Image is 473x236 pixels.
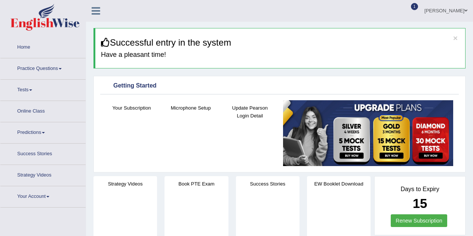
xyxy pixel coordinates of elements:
[101,38,460,47] h3: Successful entry in the system
[0,144,86,162] a: Success Stories
[0,186,86,205] a: Your Account
[165,180,228,188] h4: Book PTE Exam
[413,196,427,211] b: 15
[283,100,453,166] img: small5.jpg
[453,34,458,42] button: ×
[0,165,86,184] a: Strategy Videos
[383,186,457,193] h4: Days to Expiry
[307,180,371,188] h4: EW Booklet Download
[101,51,460,59] h4: Have a pleasant time!
[0,122,86,141] a: Predictions
[391,214,447,227] a: Renew Subscription
[0,37,86,56] a: Home
[106,104,157,112] h4: Your Subscription
[0,80,86,98] a: Tests
[165,104,216,112] h4: Microphone Setup
[102,80,457,92] div: Getting Started
[411,3,418,10] span: 1
[0,101,86,120] a: Online Class
[93,180,157,188] h4: Strategy Videos
[236,180,300,188] h4: Success Stories
[224,104,276,120] h4: Update Pearson Login Detail
[0,58,86,77] a: Practice Questions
